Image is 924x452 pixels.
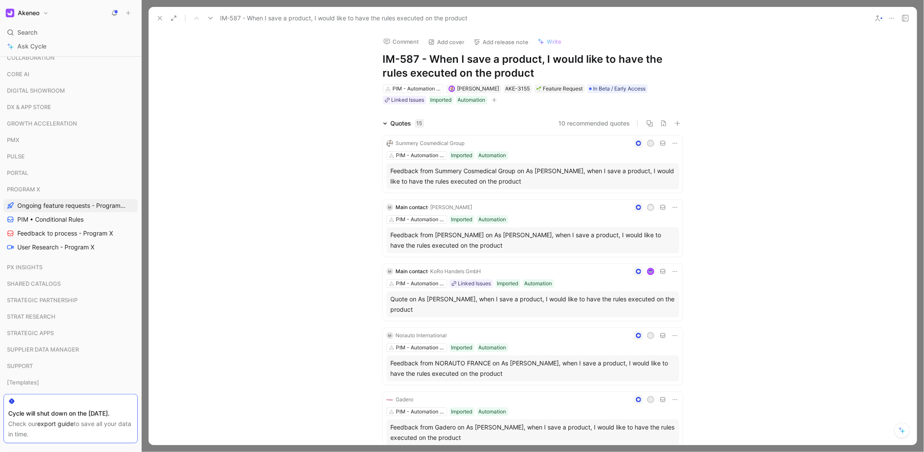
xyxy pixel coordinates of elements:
span: Ongoing feature requests - Program X [17,201,126,210]
div: M [386,268,393,275]
span: · KoRo Handels GmbH [428,268,481,274]
span: PMX [7,136,19,144]
div: Imported [451,343,473,352]
span: PULSE [7,152,25,161]
div: DIGITAL SHOWROOM [3,84,138,100]
span: Feedback to process - Program X [17,229,113,238]
div: Feature Request [536,84,583,93]
span: Main contact [396,204,428,210]
img: avatar [648,269,653,274]
div: Feedback from [PERSON_NAME] on As [PERSON_NAME], when I save a product, I would like to have the ... [391,230,675,251]
div: Automation [479,407,506,416]
div: Check our to save all your data in time. [8,419,133,439]
img: Akeneo [6,9,14,17]
div: Search [3,26,138,39]
div: CORE AI [3,68,138,83]
div: DX & APP STORE [3,100,138,116]
button: AkeneoAkeneo [3,7,51,19]
div: PORTAL [3,166,138,182]
div: DIGITAL SHOWROOM [3,84,138,97]
div: PX INSIGHTS [3,261,138,274]
div: STRATEGIC APPS [3,326,138,342]
span: User Research - Program X [17,243,94,252]
div: 🌱Feature Request [535,84,585,93]
a: Feedback to process - Program X [3,227,138,240]
span: Main contact [396,268,428,274]
span: Write [547,38,562,45]
div: T [648,141,653,146]
div: Imported [497,279,519,288]
div: M [386,204,393,211]
div: Imported [451,407,473,416]
div: 15 [415,119,424,128]
div: PIM - Automation (Rule Engine...) [396,279,444,288]
div: AKE-3155 [506,84,530,93]
span: Search [17,27,37,38]
div: T [648,397,653,403]
span: PORTAL [7,168,28,177]
span: In Beta / Early Access [593,84,646,93]
div: Imported [451,215,473,224]
div: Automation [479,343,506,352]
span: PX INSIGHTS [7,263,42,271]
div: Automation [479,151,506,160]
div: Automation [525,279,552,288]
div: PIM - Automation (Rule Engine...) [396,407,444,416]
a: Ongoing feature requests - Program X [3,199,138,212]
div: STRAT RESEARCH [3,310,138,326]
div: STRATEGIC APPS [3,326,138,339]
button: Add cover [424,36,469,48]
button: Comment [379,36,423,48]
div: GROWTH ACCELERATION [3,117,138,130]
div: PIM - Automation (Rule Engine...) [392,84,441,93]
a: PIM • Conditional Rules [3,213,138,226]
a: Ask Cycle [3,40,138,53]
a: export guide [37,420,74,427]
div: SUPPORT [3,359,138,372]
span: COLLABORATION [7,53,55,62]
div: Linked Issues [392,96,425,104]
span: IM-587 - When I save a product, I would like to have the rules executed on the product [220,13,467,23]
div: PROGRAM X [3,183,138,196]
div: SHARED CATALOGS [3,277,138,290]
div: PULSE [3,150,138,163]
div: SUPPLIER DATA MANAGER [3,343,138,356]
span: · [PERSON_NAME] [428,204,473,210]
div: STRATEGIC PARTNERSHIP [3,294,138,309]
div: Feedback from Gadero on As [PERSON_NAME], when I save a product, I would like to have the rules e... [391,422,675,443]
span: [PERSON_NAME] [457,85,499,92]
button: 10 recommended quotes [559,118,630,129]
a: User Research - Program X [3,241,138,254]
div: Imported [451,151,473,160]
img: avatar [449,87,454,91]
div: PULSE [3,150,138,165]
div: CORE AI [3,68,138,81]
span: STRATEGIC APPS [7,329,54,337]
div: Summery Cosmedical Group [396,139,465,148]
div: GROWTH ACCELERATION [3,117,138,132]
span: SUPPLIER DATA MANAGER [7,345,79,354]
div: PIM - Automation (Rule Engine...) [396,343,444,352]
div: [Templates] [3,376,138,391]
button: Add release note [470,36,533,48]
div: Cycle will shut down on the [DATE]. [8,408,133,419]
div: PIM - Automation (Rule Engine...) [396,215,444,224]
div: Feedback from NORAUTO FRANCE on As [PERSON_NAME], when I save a product, I would like to have the... [391,358,675,379]
span: STRATEGIC PARTNERSHIP [7,296,78,304]
div: SUPPORT [3,359,138,375]
div: Automation [479,215,506,224]
span: SUPPORT [7,362,33,370]
div: DX & APP STORE [3,100,138,113]
span: PROGRAM X [7,185,40,194]
div: M [648,205,653,210]
div: C [648,333,653,339]
span: PIM • Conditional Rules [17,215,84,224]
span: CORE AI [7,70,29,78]
div: Linked Issues [458,279,491,288]
div: SHARED CATALOGS [3,277,138,293]
div: [Templates] [3,376,138,389]
div: SUPPLIER DATA MANAGER [3,343,138,358]
span: [Templates] [7,378,39,387]
div: Feedback from Summery Cosmedical Group on As [PERSON_NAME], when I save a product, I would like t... [391,166,675,187]
img: logo [386,396,393,403]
